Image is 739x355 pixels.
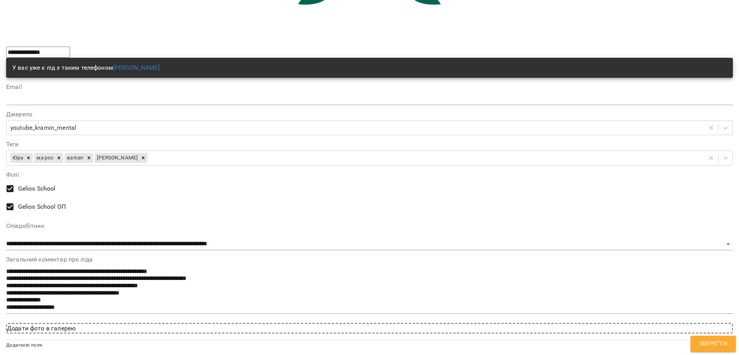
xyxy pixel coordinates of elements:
label: Джерело [6,111,733,117]
div: ватсап [65,153,85,163]
div: youtube_kramin_mental [10,123,76,132]
label: Загальний коментар про ліда [6,256,733,263]
a: [PERSON_NAME] [113,64,160,71]
div: [PERSON_NAME] [95,153,139,163]
p: У вас уже є лід з таким телефоном [12,63,160,72]
label: Теги [6,141,733,147]
label: Співробітник [6,223,733,229]
button: Зберегти [691,336,736,352]
span: Зберегти [699,339,727,349]
span: Додаткові поля [6,342,42,348]
div: Юра [10,153,24,163]
label: Email [6,84,733,90]
div: ма рос [34,153,55,163]
label: Філії [6,172,733,178]
div: Додати фото в галерею [6,323,733,334]
span: Gelios School [18,184,56,193]
span: Gelios School ОП [18,202,66,211]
